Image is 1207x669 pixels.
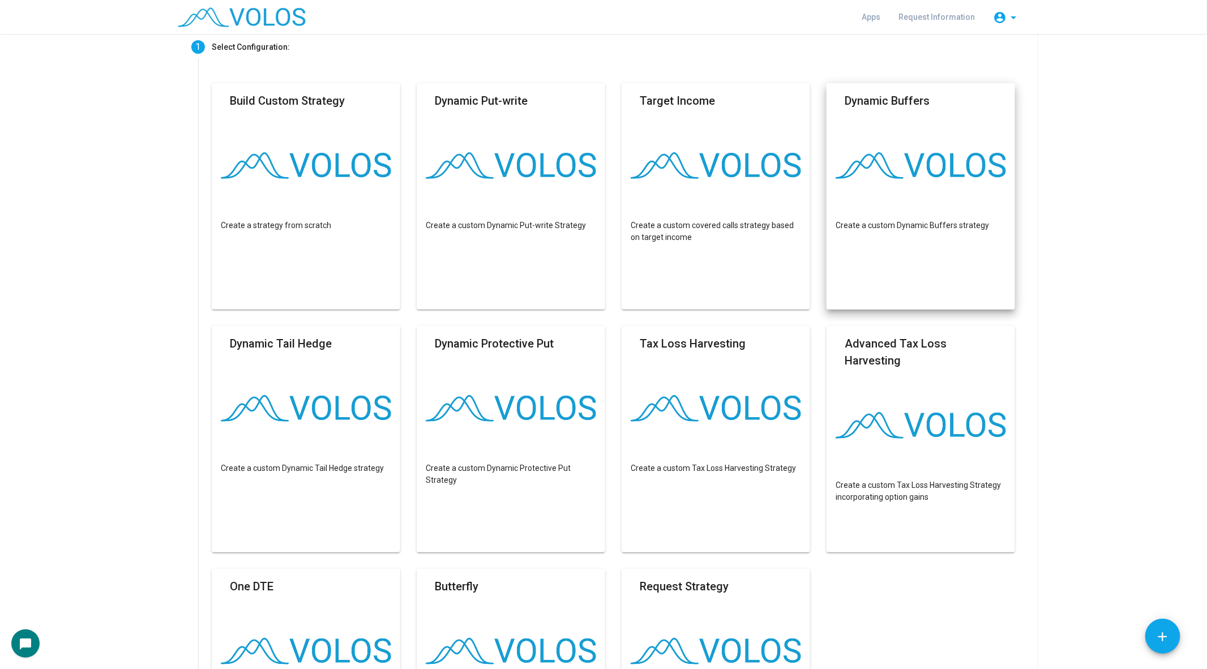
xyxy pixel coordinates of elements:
img: logo.png [426,395,596,422]
p: Create a custom Dynamic Put-write Strategy [426,220,596,231]
p: Create a custom Dynamic Buffers strategy [836,220,1006,231]
p: Create a strategy from scratch [221,220,391,231]
img: logo.png [426,638,596,664]
mat-card-title: Dynamic Buffers [845,92,930,109]
mat-card-title: Target Income [640,92,715,109]
mat-icon: account_circle [993,11,1007,24]
mat-card-title: Dynamic Put-write [435,92,528,109]
img: logo.png [426,152,596,179]
img: logo.png [631,395,801,422]
p: Create a custom Tax Loss Harvesting Strategy incorporating option gains [836,479,1006,503]
mat-card-title: Dynamic Tail Hedge [230,335,332,352]
mat-card-title: Advanced Tax Loss Harvesting [845,335,997,369]
a: Apps [853,7,889,27]
img: logo.png [836,152,1006,179]
div: Select Configuration: [212,41,290,53]
p: Create a custom Dynamic Protective Put Strategy [426,462,596,486]
p: Create a custom Tax Loss Harvesting Strategy [631,462,801,474]
a: Request Information [889,7,984,27]
img: logo.png [631,152,801,179]
mat-card-title: Dynamic Protective Put [435,335,554,352]
span: 1 [196,41,201,52]
span: Apps [862,12,880,22]
img: logo.png [836,412,1006,439]
img: logo.png [631,638,801,664]
img: logo.png [221,638,391,664]
p: Create a custom covered calls strategy based on target income [631,220,801,243]
span: Request Information [898,12,975,22]
img: logo.png [221,395,391,422]
mat-card-title: Tax Loss Harvesting [640,335,746,352]
p: Create a custom Dynamic Tail Hedge strategy [221,462,391,474]
img: logo.png [221,152,391,179]
mat-icon: arrow_drop_down [1007,11,1020,24]
mat-card-title: Butterfly [435,578,478,595]
button: Add icon [1145,619,1180,654]
mat-card-title: Request Strategy [640,578,729,595]
mat-card-title: One DTE [230,578,273,595]
mat-card-title: Build Custom Strategy [230,92,345,109]
mat-icon: chat_bubble [19,637,32,651]
mat-icon: add [1155,629,1170,644]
